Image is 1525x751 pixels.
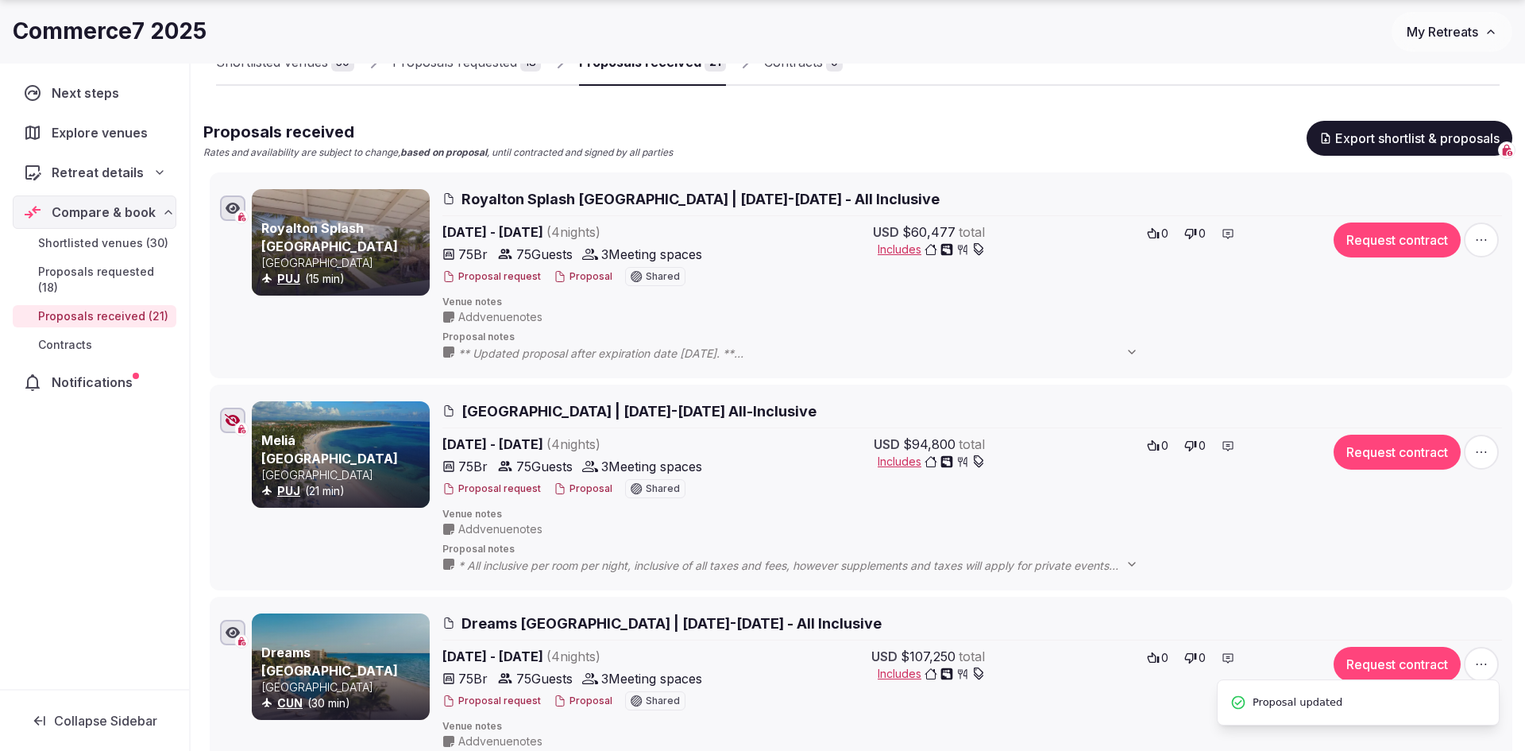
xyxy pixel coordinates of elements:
span: Add venue notes [458,521,542,537]
span: My Retreats [1407,24,1478,40]
span: Compare & book [52,203,156,222]
span: 0 [1199,226,1206,242]
button: 0 [1142,435,1173,457]
span: 75 Guests [516,245,573,264]
button: CUN [277,695,303,711]
button: Proposal [554,270,612,284]
span: Venue notes [442,508,1502,521]
span: [DATE] - [DATE] [442,223,722,242]
button: Collapse Sidebar [13,703,176,738]
span: Shared [646,696,680,706]
strong: based on proposal [400,146,487,158]
span: $60,477 [902,223,956,242]
a: CUN [277,696,303,710]
a: Notifications [13,366,176,399]
button: Request contract [1334,435,1461,470]
span: Royalton Splash [GEOGRAPHIC_DATA] | [DATE]-[DATE] - All Inclusive [461,189,940,209]
span: 75 Guests [516,669,573,688]
span: 3 Meeting spaces [601,245,702,264]
button: Request contract [1334,647,1461,682]
a: Next steps [13,76,176,110]
a: Explore venues [13,116,176,149]
span: $107,250 [901,647,956,666]
button: Proposal request [442,270,541,284]
h2: Proposals received [203,121,673,143]
a: PUJ [277,272,300,285]
a: Proposals requested (18) [13,261,176,299]
span: total [959,435,985,454]
span: 75 Br [458,669,488,688]
span: USD [873,223,899,242]
span: Collapse Sidebar [54,713,157,729]
a: Contracts [13,334,176,356]
span: USD [871,647,898,666]
span: ( 4 night s ) [546,224,600,240]
a: Proposals received (21) [13,305,176,327]
div: (21 min) [261,483,427,499]
p: Rates and availability are subject to change, , until contracted and signed by all parties [203,146,673,160]
button: PUJ [277,271,300,287]
div: (15 min) [261,271,427,287]
span: 0 [1161,438,1168,454]
button: 0 [1179,223,1210,245]
span: Proposals requested (18) [38,264,170,296]
span: Dreams [GEOGRAPHIC_DATA] | [DATE]-[DATE] - All Inclusive [461,614,882,633]
span: Shortlisted venues (30) [38,235,168,251]
button: 0 [1142,223,1173,245]
a: Shortlisted venues (30) [13,232,176,254]
span: ** Updated proposal after expiration date [DATE]. ** ALL-INCLUSIVE RATE INCLUSIONS • Luxurious ac... [458,346,1154,362]
span: total [959,223,985,242]
div: (30 min) [261,695,427,711]
span: Retreat details [52,163,144,182]
span: 3 Meeting spaces [601,457,702,476]
a: Dreams [GEOGRAPHIC_DATA] [261,645,398,678]
span: [DATE] - [DATE] [442,647,722,666]
button: Proposal request [442,482,541,496]
span: 3 Meeting spaces [601,669,702,688]
span: Contracts [38,337,92,353]
button: Includes [878,242,985,257]
button: My Retreats [1392,12,1512,52]
span: Proposals received (21) [38,308,168,324]
span: Notifications [52,373,139,392]
button: Export shortlist & proposals [1307,121,1512,156]
span: ( 4 night s ) [546,648,600,664]
span: 0 [1161,650,1168,666]
span: Venue notes [442,296,1502,309]
span: Proposal notes [442,331,1502,344]
span: USD [874,435,900,454]
button: Includes [878,666,985,682]
span: 0 [1161,226,1168,242]
span: [GEOGRAPHIC_DATA] | [DATE]-[DATE] All-Inclusive [461,401,817,421]
h1: Commerce7 2025 [13,16,207,47]
button: Request contract [1334,223,1461,257]
span: Add venue notes [458,734,542,749]
a: Meliá [GEOGRAPHIC_DATA] [261,432,398,466]
span: Venue notes [442,720,1502,734]
button: 0 [1142,647,1173,669]
span: 0 [1199,438,1206,454]
span: Proposal updated [1253,693,1342,712]
span: 75 Guests [516,457,573,476]
a: Royalton Splash [GEOGRAPHIC_DATA] [261,220,398,254]
button: Proposal [554,695,612,708]
span: Proposal notes [442,543,1502,556]
button: Includes [878,454,985,470]
p: [GEOGRAPHIC_DATA] [261,467,427,483]
span: ( 4 night s ) [546,436,600,452]
a: PUJ [277,484,300,497]
p: [GEOGRAPHIC_DATA] [261,679,427,695]
span: total [959,647,985,666]
p: [GEOGRAPHIC_DATA] [261,255,427,271]
button: 0 [1179,647,1210,669]
button: PUJ [277,483,300,499]
span: $94,800 [903,435,956,454]
button: 0 [1179,435,1210,457]
span: Explore venues [52,123,154,142]
span: Shared [646,272,680,281]
span: Add venue notes [458,309,542,325]
span: 0 [1199,650,1206,666]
